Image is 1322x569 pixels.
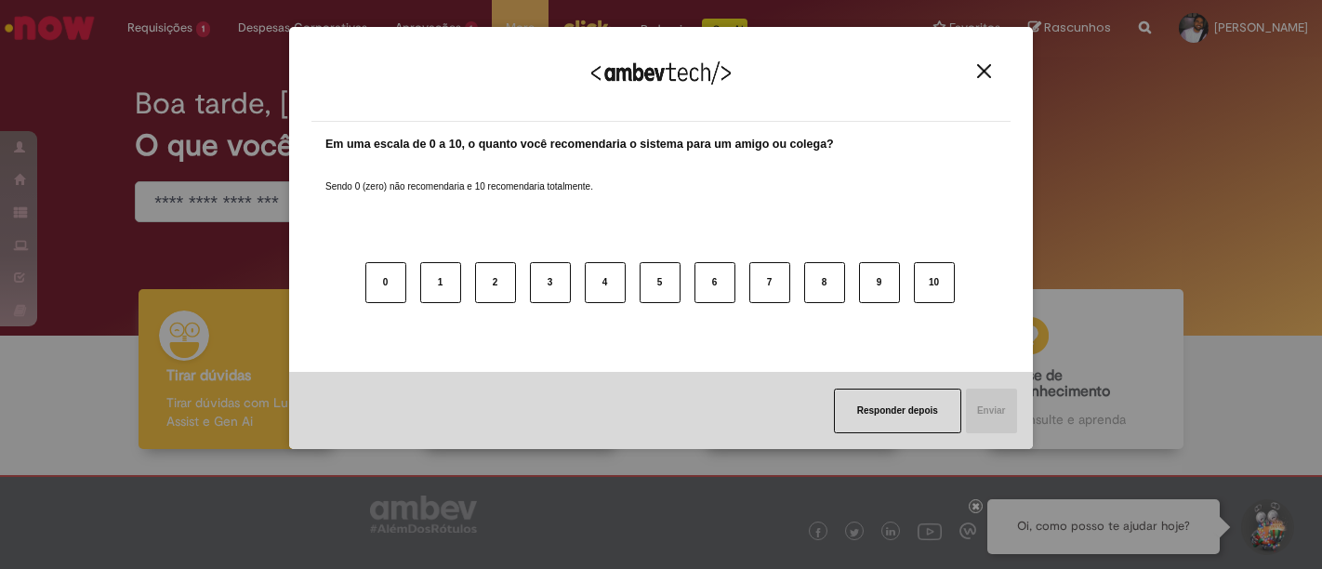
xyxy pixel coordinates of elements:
[591,61,731,85] img: Logo Ambevtech
[325,136,834,153] label: Em uma escala de 0 a 10, o quanto você recomendaria o sistema para um amigo ou colega?
[972,63,997,79] button: Close
[585,262,626,303] button: 4
[530,262,571,303] button: 3
[834,389,961,433] button: Responder depois
[977,64,991,78] img: Close
[749,262,790,303] button: 7
[325,158,593,193] label: Sendo 0 (zero) não recomendaria e 10 recomendaria totalmente.
[804,262,845,303] button: 8
[420,262,461,303] button: 1
[475,262,516,303] button: 2
[914,262,955,303] button: 10
[640,262,681,303] button: 5
[365,262,406,303] button: 0
[859,262,900,303] button: 9
[694,262,735,303] button: 6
